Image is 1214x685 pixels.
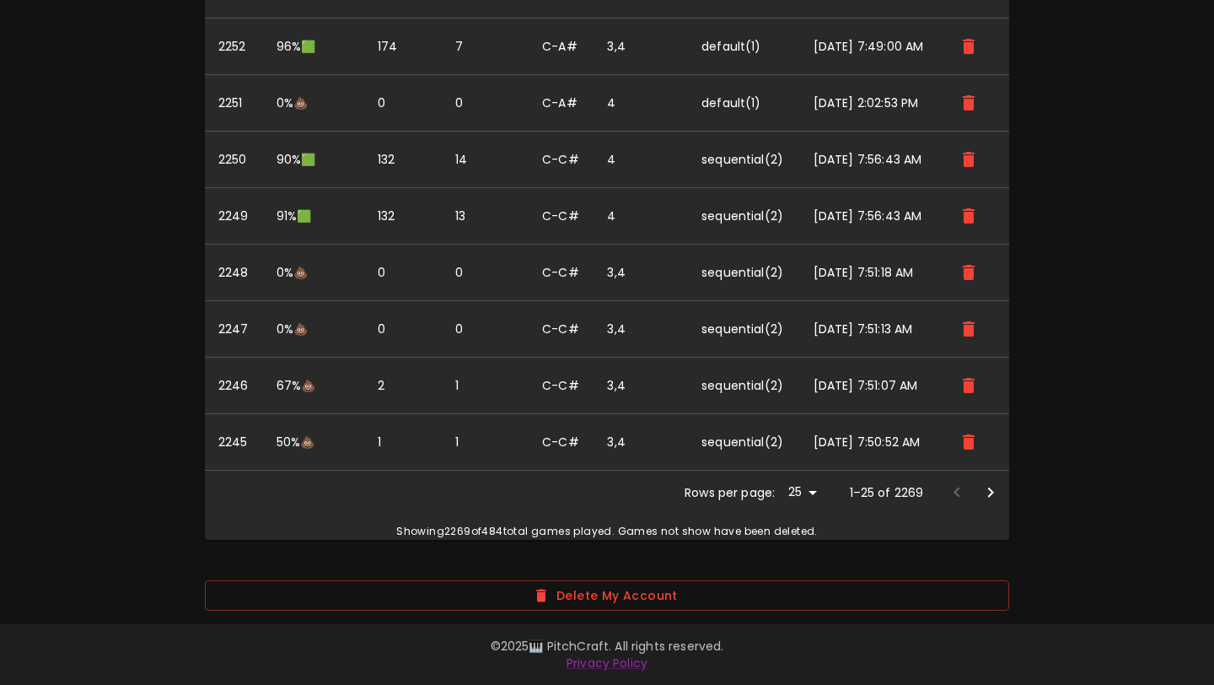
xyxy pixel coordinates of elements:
[954,371,983,400] button: delete
[954,145,983,174] button: delete
[594,74,688,131] td: 4
[529,244,594,300] td: C-C#
[529,74,594,131] td: C-A#
[688,74,800,131] td: default ( 1 )
[800,131,941,187] td: [DATE] 7:56:43 AM
[263,244,364,300] td: 0 % 💩
[800,74,941,131] td: [DATE] 2:02:53 PM
[442,74,529,131] td: 0
[205,74,263,131] td: 2251
[205,523,1010,540] span: Showing 2269 of 484 total games played. Games not show have been deleted.
[263,300,364,357] td: 0 % 💩
[442,187,529,244] td: 13
[529,18,594,74] td: C-A#
[364,413,442,470] td: 1
[688,413,800,470] td: sequential ( 2 )
[594,18,688,74] td: 3,4
[529,357,594,413] td: C-C#
[263,74,364,131] td: 0 % 💩
[263,413,364,470] td: 50 % 💩
[263,187,364,244] td: 91 % 🟩
[205,187,263,244] td: 2249
[205,244,263,300] td: 2248
[954,89,983,117] button: delete
[205,131,263,187] td: 2250
[954,32,983,61] button: delete
[954,315,983,343] button: delete
[205,300,263,357] td: 2247
[800,413,941,470] td: [DATE] 7:50:52 AM
[688,187,800,244] td: sequential ( 2 )
[974,476,1007,510] button: Go to next page
[688,357,800,413] td: sequential ( 2 )
[688,300,800,357] td: sequential ( 2 )
[263,357,364,413] td: 67 % 💩
[954,428,983,456] button: delete
[800,357,941,413] td: [DATE] 7:51:07 AM
[567,655,647,672] a: Privacy Policy
[850,484,924,501] p: 1–25 of 2269
[800,300,941,357] td: [DATE] 7:51:13 AM
[121,638,1093,655] p: © 2025 🎹 PitchCraft. All rights reserved.
[800,18,941,74] td: [DATE] 7:49:00 AM
[782,480,822,504] div: 25
[263,131,364,187] td: 90 % 🟩
[205,580,1010,612] button: Delete My Account
[442,18,529,74] td: 7
[529,413,594,470] td: C-C#
[364,244,442,300] td: 0
[364,187,442,244] td: 132
[594,244,688,300] td: 3,4
[800,244,941,300] td: [DATE] 7:51:18 AM
[205,413,263,470] td: 2245
[594,131,688,187] td: 4
[442,131,529,187] td: 14
[594,187,688,244] td: 4
[954,258,983,287] button: delete
[364,74,442,131] td: 0
[205,18,263,74] td: 2252
[800,187,941,244] td: [DATE] 7:56:43 AM
[529,300,594,357] td: C-C#
[688,244,800,300] td: sequential ( 2 )
[594,413,688,470] td: 3,4
[594,357,688,413] td: 3,4
[529,187,594,244] td: C-C#
[442,357,529,413] td: 1
[364,300,442,357] td: 0
[364,18,442,74] td: 174
[442,300,529,357] td: 0
[594,300,688,357] td: 3,4
[205,357,263,413] td: 2246
[688,131,800,187] td: sequential ( 2 )
[529,131,594,187] td: C-C#
[954,202,983,230] button: delete
[364,357,442,413] td: 2
[688,18,800,74] td: default ( 1 )
[442,413,529,470] td: 1
[685,484,775,501] p: Rows per page:
[364,131,442,187] td: 132
[263,18,364,74] td: 96 % 🟩
[442,244,529,300] td: 0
